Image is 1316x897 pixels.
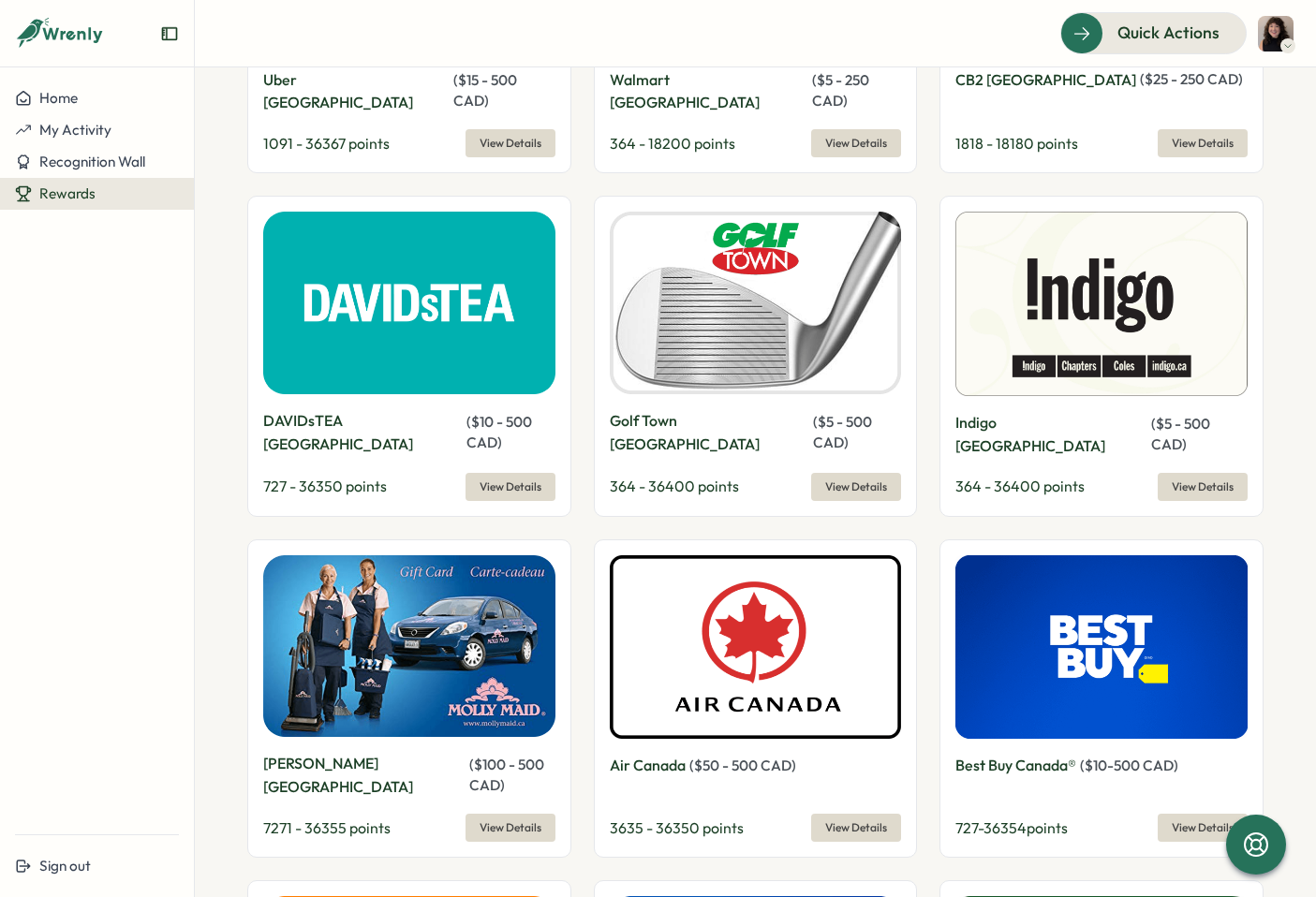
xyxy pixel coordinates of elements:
[39,153,145,170] span: Recognition Wall
[825,815,887,841] span: View Details
[610,555,902,740] img: Air Canada
[263,555,555,738] img: Molly Maid Canada
[1172,815,1234,841] span: View Details
[955,555,1248,740] img: Best Buy Canada®
[466,129,555,157] button: View Details
[39,857,91,875] span: Sign out
[689,757,796,774] span: ( $ 50 - 500 CAD )
[466,473,555,501] button: View Details
[1140,70,1243,88] span: ( $ 25 - 250 CAD )
[469,756,544,794] span: ( $ 100 - 500 CAD )
[1151,415,1210,453] span: ( $ 5 - 500 CAD )
[160,24,179,43] button: Expand sidebar
[610,477,739,495] span: 364 - 36400 points
[263,134,390,153] span: 1091 - 36367 points
[466,413,532,451] span: ( $ 10 - 500 CAD )
[955,411,1147,458] p: Indigo [GEOGRAPHIC_DATA]
[610,134,735,153] span: 364 - 18200 points
[263,752,466,799] p: [PERSON_NAME] [GEOGRAPHIC_DATA]
[39,121,111,139] span: My Activity
[263,409,463,456] p: DAVIDsTEA [GEOGRAPHIC_DATA]
[480,815,541,841] span: View Details
[610,409,809,456] p: Golf Town [GEOGRAPHIC_DATA]
[610,212,902,394] img: Golf Town Canada
[263,212,555,394] img: DAVIDsTEA Canada
[825,130,887,156] span: View Details
[812,71,869,110] span: ( $ 5 - 250 CAD )
[480,130,541,156] span: View Details
[480,474,541,500] span: View Details
[610,68,808,115] p: Walmart [GEOGRAPHIC_DATA]
[955,134,1078,153] span: 1818 - 18180 points
[1258,16,1294,51] img: Kayla Paxton
[1158,814,1248,842] button: View Details
[955,68,1136,92] p: CB2 [GEOGRAPHIC_DATA]
[610,754,686,777] p: Air Canada
[955,818,1068,837] span: 727 - 36354 points
[1060,12,1247,53] button: Quick Actions
[263,818,391,837] span: 7271 - 36355 points
[610,818,744,837] span: 3635 - 36350 points
[453,71,517,110] span: ( $ 15 - 500 CAD )
[1117,21,1220,45] span: Quick Actions
[263,68,450,115] p: Uber [GEOGRAPHIC_DATA]
[955,477,1085,495] span: 364 - 36400 points
[813,413,872,451] span: ( $ 5 - 500 CAD )
[1172,474,1234,500] span: View Details
[466,814,555,842] button: View Details
[263,477,387,495] span: 727 - 36350 points
[1158,473,1248,501] button: View Details
[39,89,78,107] span: Home
[955,212,1248,396] img: Indigo Canada
[39,184,96,202] span: Rewards
[825,474,887,500] span: View Details
[1158,129,1248,157] button: View Details
[811,129,901,157] button: View Details
[955,754,1076,777] p: Best Buy Canada®
[811,814,901,842] button: View Details
[811,473,901,501] button: View Details
[1080,757,1178,774] span: ( $ 10 - 500 CAD )
[1172,130,1234,156] span: View Details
